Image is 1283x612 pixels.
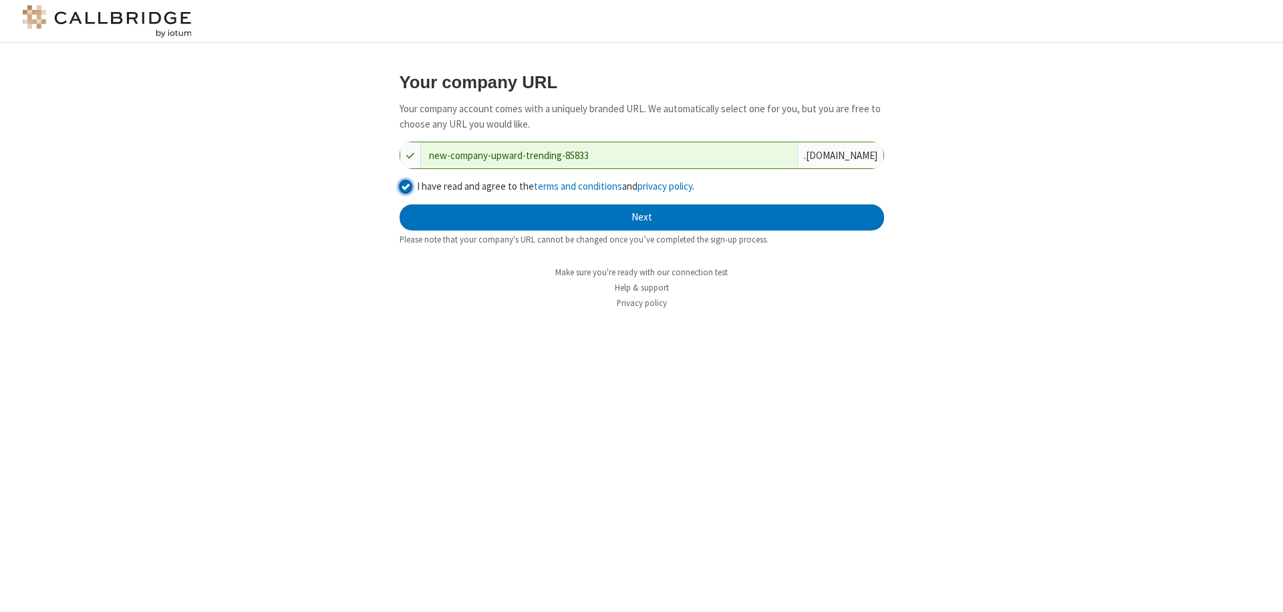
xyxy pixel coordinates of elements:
[797,142,883,168] div: . [DOMAIN_NAME]
[417,179,884,194] label: I have read and agree to the and .
[615,282,669,293] a: Help & support
[20,5,194,37] img: logo@2x.png
[421,142,797,168] input: Company URL
[400,233,884,246] div: Please note that your company's URL cannot be changed once you’ve completed the sign-up process.
[617,297,667,309] a: Privacy policy
[555,267,728,278] a: Make sure you're ready with our connection test
[400,73,884,92] h3: Your company URL
[534,180,622,192] a: terms and conditions
[400,204,884,231] button: Next
[637,180,692,192] a: privacy policy
[400,102,884,132] p: Your company account comes with a uniquely branded URL. We automatically select one for you, but ...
